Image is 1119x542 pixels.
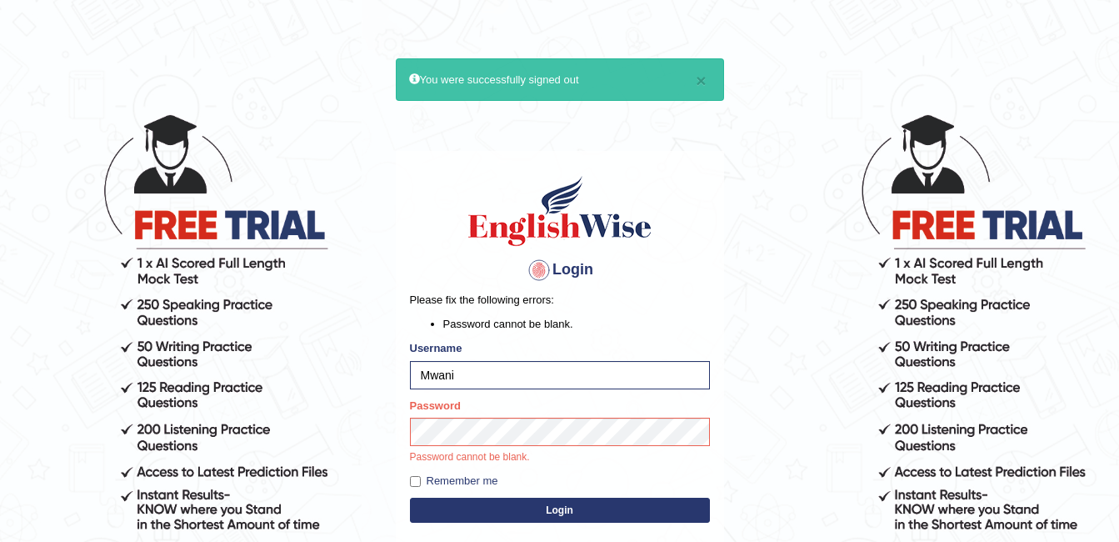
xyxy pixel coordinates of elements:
[396,58,724,101] div: You were successfully signed out
[410,398,461,414] label: Password
[410,292,710,308] p: Please fix the following errors:
[410,498,710,523] button: Login
[410,450,710,465] p: Password cannot be blank.
[410,473,498,489] label: Remember me
[410,257,710,284] h4: Login
[410,340,462,356] label: Username
[410,476,421,487] input: Remember me
[465,173,655,248] img: Logo of English Wise sign in for intelligent practice with AI
[443,316,710,332] li: Password cannot be blank.
[696,72,706,89] button: ×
